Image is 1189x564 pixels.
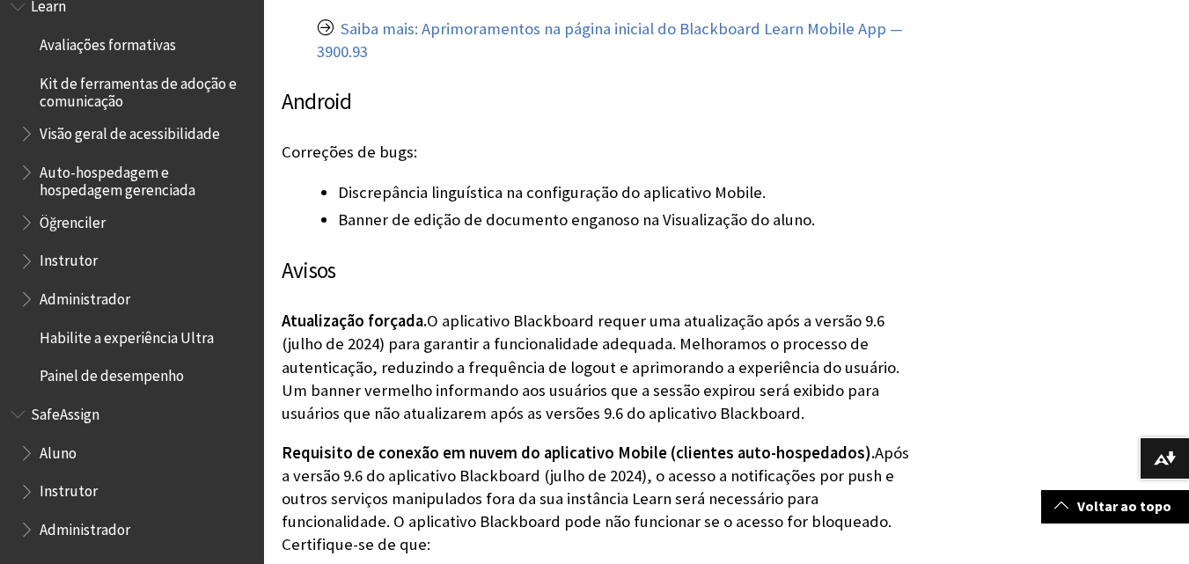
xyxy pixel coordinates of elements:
[282,442,911,557] p: Após a versão 9.6 do aplicativo Blackboard (julho de 2024), o acesso a notificações por push e ou...
[31,399,99,423] span: SafeAssign
[40,157,252,199] span: Auto-hospedagem e hospedagem gerenciada
[11,399,253,545] nav: Book outline for Blackboard SafeAssign
[40,438,77,462] span: Aluno
[40,30,176,54] span: Avaliações formativas
[282,254,911,288] h3: Avisos
[40,284,130,308] span: Administrador
[40,69,252,110] span: Kit de ferramentas de adoção e comunicação
[40,323,214,347] span: Habilite a experiência Ultra
[40,246,98,270] span: Instrutor
[282,443,875,463] span: Requisito de conexão em nuvem do aplicativo Mobile (clientes auto-hospedados).
[1041,490,1189,523] a: Voltar ao topo
[40,477,98,501] span: Instrutor
[282,141,911,164] p: Correções de bugs:
[282,311,427,331] span: Atualização forçada.
[40,515,130,538] span: Administrador
[282,310,911,425] p: O aplicativo Blackboard requer uma atualização após a versão 9.6 (julho de 2024) para garantir a ...
[317,18,903,62] a: Saiba mais: Aprimoramentos na página inicial do Blackboard Learn Mobile App — 3900.93
[338,180,911,205] li: Discrepância linguística na configuração do aplicativo Mobile.
[40,208,106,231] span: Öğrenciler
[40,119,220,143] span: Visão geral de acessibilidade
[40,362,184,385] span: Painel de desempenho
[338,208,911,232] li: Banner de edição de documento enganoso na Visualização do aluno.
[282,85,911,119] h3: Android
